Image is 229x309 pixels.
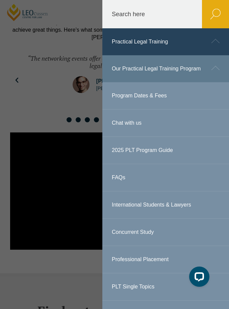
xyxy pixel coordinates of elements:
a: Practical Legal Training [102,28,229,55]
a: Professional Placement [102,246,229,273]
a: PLT Single Topics [102,273,229,300]
a: Our Practical Legal Training Program [102,55,229,82]
a: International Students & Lawyers [102,191,229,218]
a: 2025 PLT Program Guide [102,137,229,164]
iframe: LiveChat chat widget [184,264,212,292]
a: Program Dates & Fees [102,82,229,109]
a: Chat with us [102,110,229,136]
a: FAQs [102,164,229,191]
a: Concurrent Study [102,219,229,246]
